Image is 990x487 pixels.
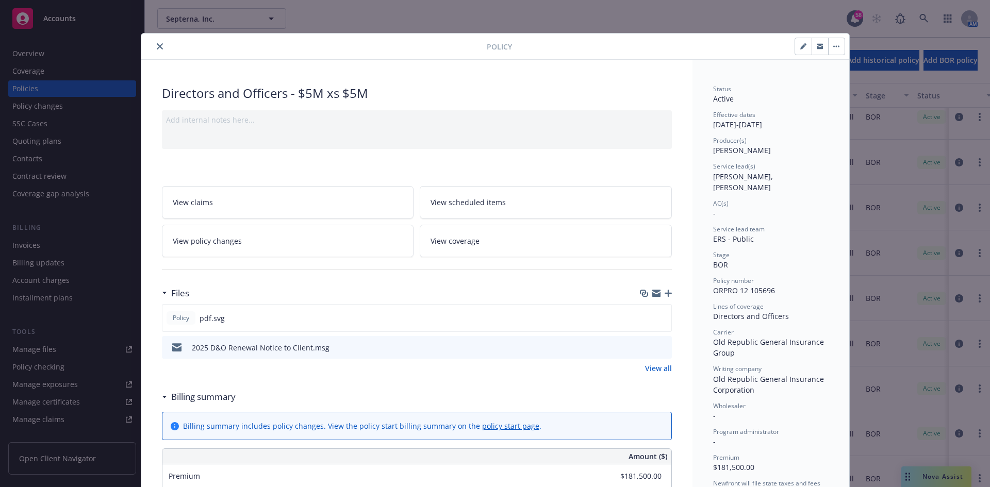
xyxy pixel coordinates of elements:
input: 0.00 [601,468,668,484]
span: Premium [713,453,739,462]
span: pdf.svg [200,313,225,324]
span: Amount ($) [629,451,667,462]
div: Add internal notes here... [166,114,668,125]
span: Old Republic General Insurance Group [713,337,826,358]
a: View all [645,363,672,374]
span: Carrier [713,328,734,337]
span: [PERSON_NAME], [PERSON_NAME] [713,172,775,192]
span: - [713,208,716,218]
span: - [713,436,716,446]
span: Producer(s) [713,136,747,145]
button: download file [642,342,650,353]
a: View policy changes [162,225,414,257]
div: [DATE] - [DATE] [713,110,829,130]
span: AC(s) [713,199,729,208]
span: View policy changes [173,236,242,246]
a: View claims [162,186,414,219]
h3: Files [171,287,189,300]
span: Old Republic General Insurance Corporation [713,374,826,395]
a: View coverage [420,225,672,257]
span: Status [713,85,731,93]
span: $181,500.00 [713,462,754,472]
a: policy start page [482,421,539,431]
span: Active [713,94,734,104]
span: View coverage [431,236,480,246]
span: Policy [487,41,512,52]
span: Lines of coverage [713,302,764,311]
div: Directors and Officers - $5M xs $5M [162,85,672,102]
span: Wholesaler [713,401,746,410]
span: Effective dates [713,110,755,119]
div: 2025 D&O Renewal Notice to Client.msg [192,342,329,353]
div: Directors and Officers [713,311,829,322]
div: Billing summary [162,390,236,404]
span: Writing company [713,364,762,373]
button: preview file [658,342,668,353]
span: Policy [171,313,191,323]
button: close [154,40,166,53]
span: Stage [713,250,730,259]
span: Program administrator [713,427,779,436]
span: Service lead(s) [713,162,755,171]
span: [PERSON_NAME] [713,145,771,155]
button: download file [641,313,650,324]
span: - [713,411,716,421]
div: Files [162,287,189,300]
span: ORPRO 12 105696 [713,286,775,295]
span: Service lead team [713,225,765,233]
span: Premium [169,471,200,481]
button: preview file [658,313,667,324]
a: View scheduled items [420,186,672,219]
span: View scheduled items [431,197,506,208]
span: BOR [713,260,728,270]
span: Policy number [713,276,754,285]
span: View claims [173,197,213,208]
h3: Billing summary [171,390,236,404]
div: Billing summary includes policy changes. View the policy start billing summary on the . [183,421,541,431]
span: ERS - Public [713,234,754,244]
